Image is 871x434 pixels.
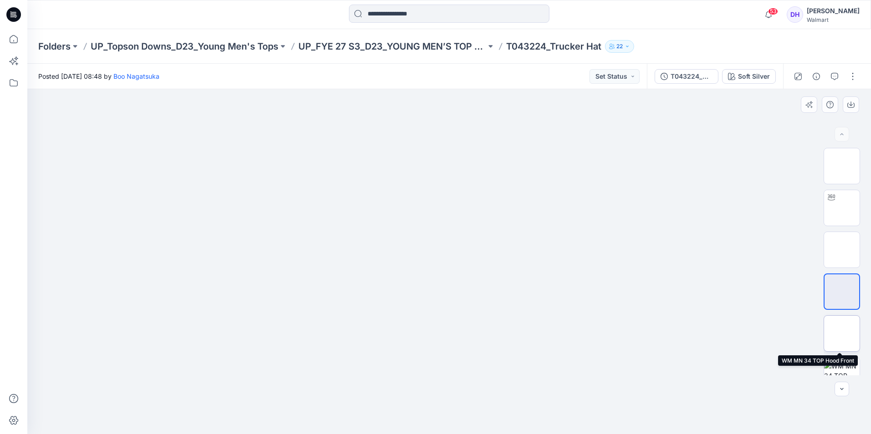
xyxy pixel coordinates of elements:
[113,72,159,80] a: Boo Nagatsuka
[506,40,601,53] p: T043224_Trucker Hat
[807,16,860,23] div: Walmart
[38,40,71,53] a: Folders
[605,40,634,53] button: 22
[655,69,718,84] button: T043224_ADM SC_Trucker Hat
[38,71,159,81] span: Posted [DATE] 08:48 by
[768,8,778,15] span: 53
[722,69,776,84] button: Soft Silver
[616,41,623,51] p: 22
[298,40,486,53] a: UP_FYE 27 S3_D23_YOUNG MEN’S TOP TOPSON DOWNS
[824,361,860,390] img: WM MN 34 TOP Hood Side 1
[91,40,278,53] a: UP_Topson Downs_D23_Young Men's Tops
[809,69,824,84] button: Details
[738,71,770,81] div: Soft Silver
[671,71,712,81] div: T043224_ADM SC_Trucker Hat
[807,5,860,16] div: [PERSON_NAME]
[787,6,803,23] div: DH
